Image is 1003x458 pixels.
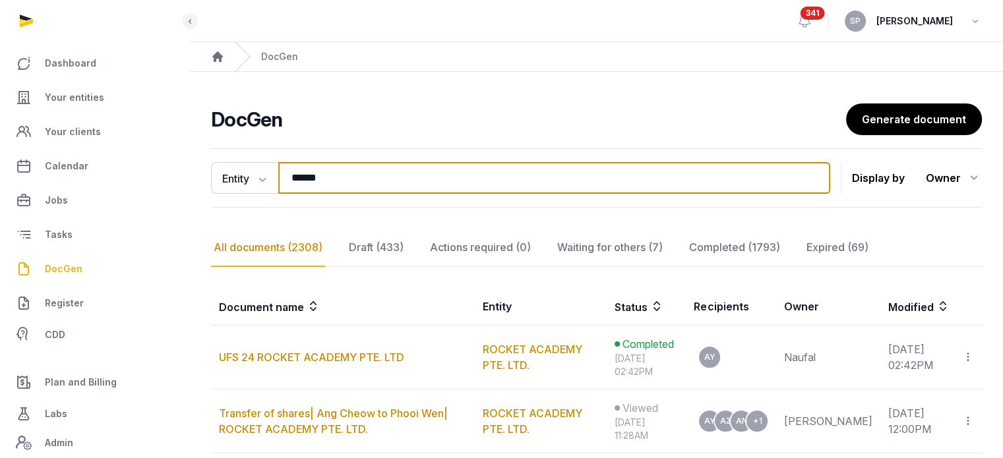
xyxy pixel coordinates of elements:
[775,326,880,389] td: Naufal
[211,107,846,131] h2: DocGen
[801,7,825,20] span: 341
[211,229,982,267] nav: Tabs
[880,288,982,326] th: Modified
[686,229,783,267] div: Completed (1793)
[45,55,96,71] span: Dashboard
[11,322,179,348] a: CDD
[346,229,406,267] div: Draft (433)
[845,11,866,32] button: SP
[804,229,871,267] div: Expired (69)
[615,352,678,378] div: [DATE] 02:42PM
[45,227,73,243] span: Tasks
[623,336,674,352] span: Completed
[483,407,582,436] a: ROCKET ACADEMY PTE. LTD.
[211,288,475,326] th: Document name
[45,295,84,311] span: Register
[483,343,582,372] a: ROCKET ACADEMY PTE. LTD.
[775,288,880,326] th: Owner
[11,219,179,250] a: Tasks
[45,261,82,277] span: DocGen
[11,287,179,319] a: Register
[45,90,104,105] span: Your entities
[219,351,404,364] a: UFS 24 ROCKET ACADEMY PTE. LTD
[45,192,68,208] span: Jobs
[11,430,179,456] a: Admin
[852,167,905,188] p: Display by
[704,417,715,425] span: AY
[555,229,665,267] div: Waiting for others (7)
[45,406,67,422] span: Labs
[686,288,775,326] th: Recipients
[846,103,982,135] a: Generate document
[45,158,88,174] span: Calendar
[427,229,533,267] div: Actions required (0)
[475,288,607,326] th: Entity
[876,13,953,29] span: [PERSON_NAME]
[45,435,73,451] span: Admin
[45,124,101,140] span: Your clients
[11,82,179,113] a: Your entities
[45,327,65,343] span: CDD
[623,400,658,416] span: Viewed
[720,417,731,425] span: AZ
[607,288,686,326] th: Status
[880,326,954,389] td: [DATE] 02:42PM
[926,167,982,188] div: Owner
[190,42,1003,72] nav: Breadcrumb
[752,417,762,425] span: +1
[11,366,179,398] a: Plan and Billing
[45,374,117,390] span: Plan and Billing
[775,389,880,453] td: [PERSON_NAME]
[880,389,954,453] td: [DATE] 12:00PM
[11,116,179,148] a: Your clients
[11,150,179,182] a: Calendar
[11,185,179,216] a: Jobs
[11,398,179,430] a: Labs
[211,229,325,267] div: All documents (2308)
[615,416,678,442] div: [DATE] 11:28AM
[850,17,861,25] span: SP
[211,162,278,194] button: Entity
[11,253,179,285] a: DocGen
[11,47,179,79] a: Dashboard
[219,407,448,436] a: Transfer of shares| Ang Cheow to Phooi Wen| ROCKET ACADEMY PTE. LTD.
[704,353,715,361] span: AY
[261,50,298,63] div: DocGen
[735,417,747,425] span: AN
